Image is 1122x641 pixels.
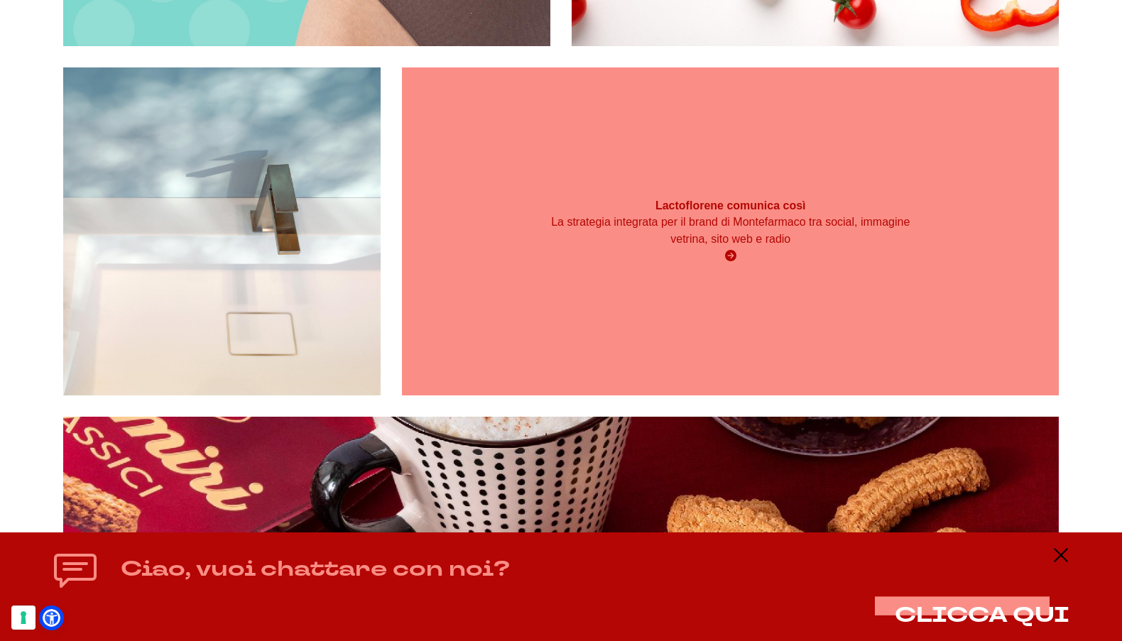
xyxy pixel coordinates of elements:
span: CLICCA QUI [895,601,1069,630]
p: La strategia integrata per il brand di Montefarmaco tra social, immagine vetrina, sito web e radio [533,214,927,248]
h4: Ciao, vuoi chattare con noi? [121,554,510,584]
button: CLICCA QUI [895,603,1069,627]
strong: Lactoflorene comunica così [655,199,806,212]
button: Le tue preferenze relative al consenso per le tecnologie di tracciamento [11,606,36,630]
a: Lactoflorene comunica così La strategia integrata per il brand di Montefarmaco tra social, immagi... [402,67,1059,396]
a: Open Accessibility Menu [43,609,60,627]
